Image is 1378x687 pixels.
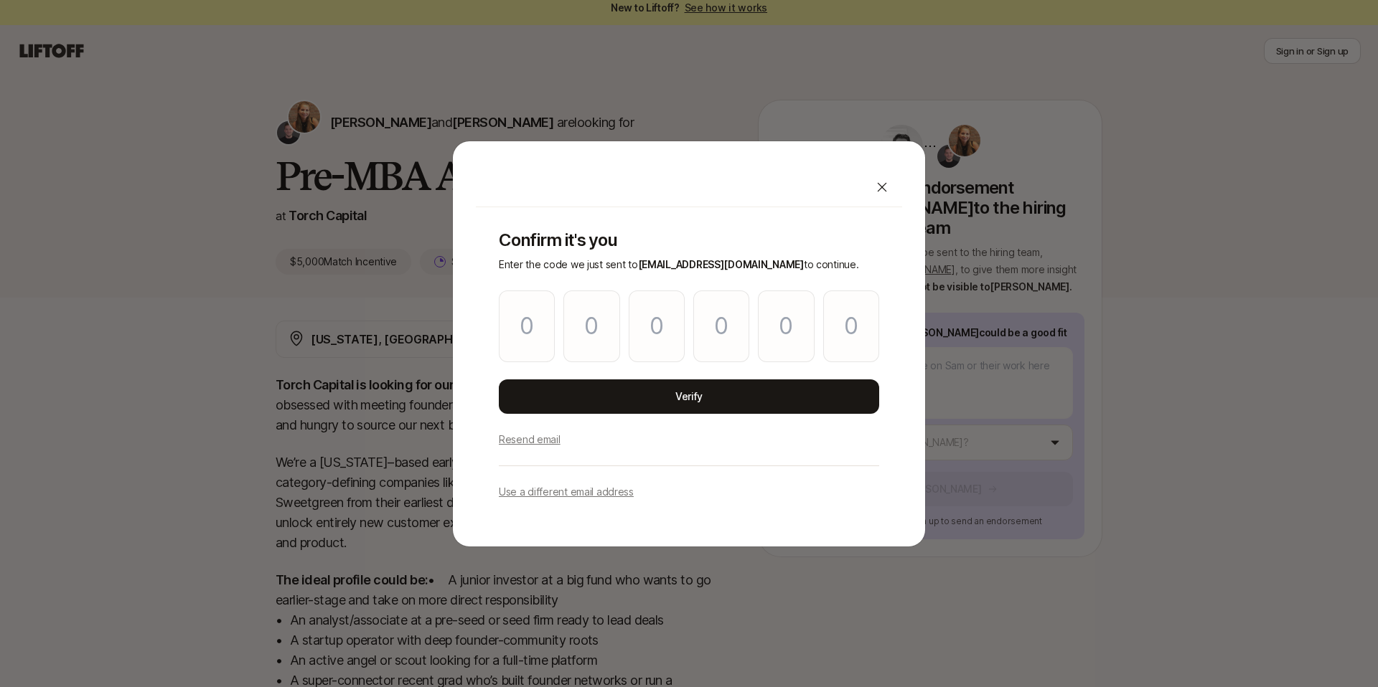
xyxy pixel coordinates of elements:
[693,290,749,362] input: Please enter OTP character 4
[638,258,804,270] span: [EMAIL_ADDRESS][DOMAIN_NAME]
[499,230,879,250] p: Confirm it's you
[499,256,879,273] p: Enter the code we just sent to to continue.
[499,431,561,448] p: Resend email
[758,290,814,362] input: Please enter OTP character 5
[823,290,879,362] input: Please enter OTP character 6
[629,290,685,362] input: Please enter OTP character 3
[499,483,634,501] p: Use a different email address
[499,290,555,362] input: Please enter OTP character 1
[563,290,619,362] input: Please enter OTP character 2
[499,379,879,414] button: Verify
